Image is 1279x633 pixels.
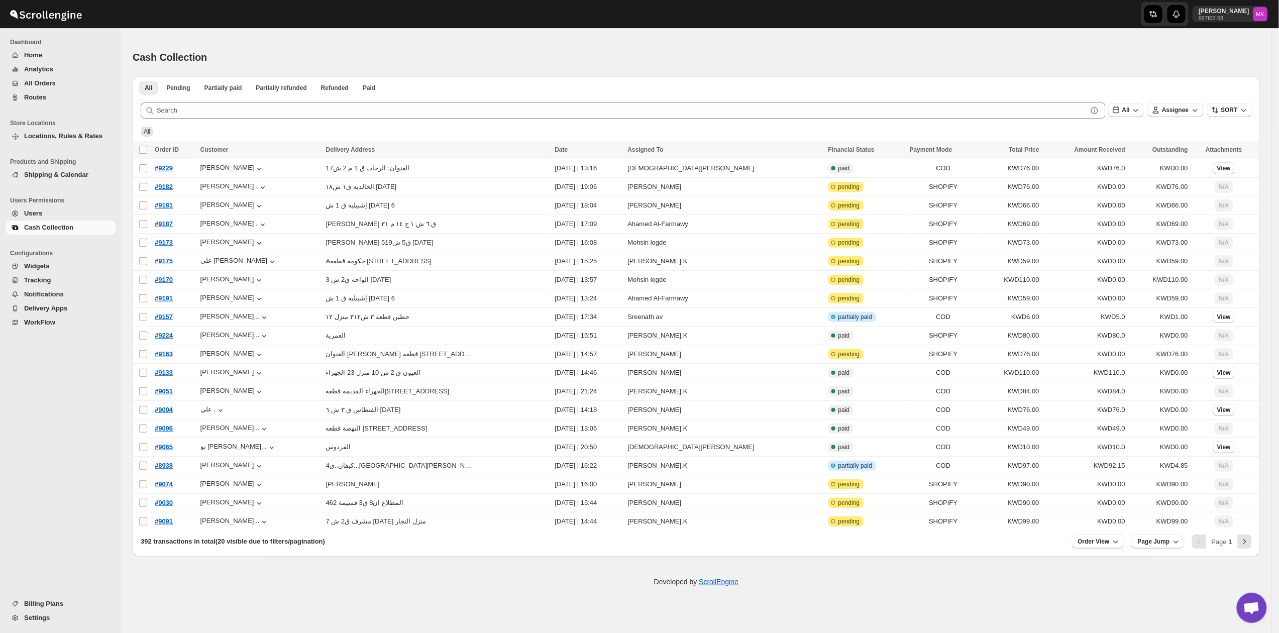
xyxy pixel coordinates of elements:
span: Configurations [10,249,116,257]
div: الفنطاس ق ٣ ش ٦ [DATE] [326,406,401,413]
span: KWD0.00 [1045,293,1125,303]
span: KWD0.00 [1131,163,1188,173]
span: KWD76.00 [1131,349,1188,359]
button: علي . [200,405,226,415]
div: [PERSON_NAME]... [200,312,260,320]
button: #9173 [155,238,173,248]
span: KWD84.00 [983,386,1039,396]
button: #9229 [155,163,173,173]
button: العيون ق 2 ش 10 منزل 23 الجهراء [326,369,421,376]
span: KWD59.00 [1131,293,1188,303]
div: [PERSON_NAME] [200,387,264,397]
span: Assignee [1162,107,1189,114]
button: View [1213,404,1235,416]
button: #9051 [155,386,173,396]
div: حطين قطعة ٣ ش٣١٢ منزل ١٢ [326,313,409,321]
td: [DATE] | 17:34 [552,308,624,327]
button: Next [1238,535,1252,549]
button: User menu [1193,6,1268,22]
span: SHOPIFY [910,349,977,359]
div: [PERSON_NAME] [200,368,264,378]
span: SHOPIFY [910,182,977,192]
span: All [1122,107,1130,114]
span: KWD76.00 [983,163,1039,173]
button: كيفان..ق4...[GEOGRAPHIC_DATA][PERSON_NAME] [DATE] [326,462,472,469]
span: #9094 [155,406,173,413]
div: [PERSON_NAME] [200,498,264,508]
span: All [145,84,152,92]
button: Notifications [6,287,116,301]
span: Delivery Address [326,146,375,153]
span: KWD84.0 [1045,386,1125,396]
button: الواحه ق2 ش 3 [DATE] [326,276,391,283]
button: #9175 [155,256,173,266]
span: #9096 [155,425,173,432]
button: الخالديه ق١ ش١٨ [DATE] [326,183,397,190]
span: KWD73.00 [983,238,1039,248]
button: [PERSON_NAME] [200,461,264,471]
span: Products and Shipping [10,158,116,166]
button: [PERSON_NAME] [326,480,380,488]
button: #9182 [155,182,173,192]
span: KWD0.00 [1045,182,1125,192]
span: Routes [24,93,46,101]
span: SHOPIFY [910,256,977,266]
span: KWD0.00 [1131,331,1188,341]
span: Cash Collection [133,52,207,63]
span: #9051 [155,387,173,395]
td: [DATE] | 13:57 [552,271,624,289]
span: Pending [166,84,190,92]
td: [DATE] | 18:04 [552,196,624,215]
div: النهضة قطعه [STREET_ADDRESS] [326,425,428,432]
button: [PERSON_NAME] [200,164,264,174]
span: KWD59.00 [983,293,1039,303]
button: #9157 [155,312,173,322]
span: pending [838,294,860,302]
div: Aحكومه قطعه [STREET_ADDRESS] [326,257,432,265]
span: COD [910,386,977,396]
span: Outstanding [1152,146,1188,153]
button: [PERSON_NAME]... [200,517,270,527]
span: COD [910,368,977,378]
p: 867f02-58 [1199,15,1249,21]
div: علي [PERSON_NAME] [200,257,278,267]
span: Attachments [1206,146,1242,153]
td: [PERSON_NAME] [625,178,825,196]
span: pending [838,257,860,265]
span: Financial Status [828,146,875,153]
button: بو [PERSON_NAME]... [200,443,277,453]
span: SHOPIFY [910,219,977,229]
span: #9191 [155,294,173,302]
button: View [1213,441,1235,453]
td: [DATE] | 14:57 [552,345,624,364]
div: إشبيليه ق 1 ش [DATE] 6 [326,294,395,302]
span: #9224 [155,332,173,339]
span: paid [838,164,850,172]
span: COD [910,405,977,415]
span: Payment Mode [910,146,952,153]
span: KWD66.00 [1131,200,1188,210]
div: [PERSON_NAME]... [200,517,260,524]
button: #9133 [155,368,173,378]
span: #9163 [155,350,173,358]
td: [PERSON_NAME] [625,364,825,382]
span: All Orders [24,79,56,87]
span: #9175 [155,257,173,265]
span: COD [910,163,977,173]
span: pending [838,183,860,191]
button: Billing Plans [6,597,116,611]
span: KWD0.00 [1045,275,1125,285]
button: [PERSON_NAME] . [200,220,268,230]
button: مشرف ق2 ش 7 [DATE] منزل النجار [326,517,426,525]
span: KWD0.00 [1045,256,1125,266]
a: دردشة مفتوحة [1237,593,1267,623]
span: #9065 [155,443,173,451]
td: [DATE] | 14:46 [552,364,624,382]
span: Order ID [155,146,179,153]
button: العنوان: الرحاب ق 1 م 2 ش17 [326,164,409,172]
div: [PERSON_NAME]... [200,331,260,339]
